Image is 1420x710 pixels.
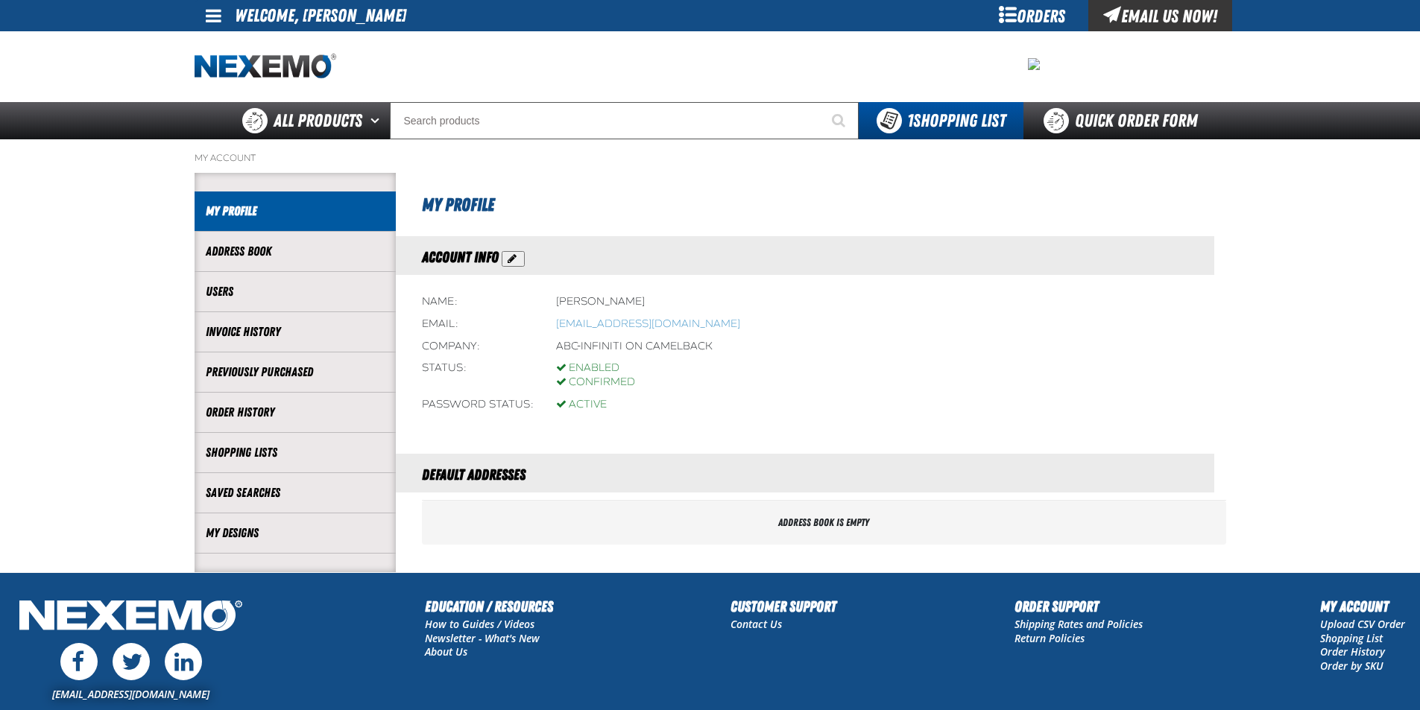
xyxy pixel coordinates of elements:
[422,248,499,266] span: Account Info
[556,317,740,330] bdo: [EMAIL_ADDRESS][DOMAIN_NAME]
[365,102,390,139] button: Open All Products pages
[52,687,209,701] a: [EMAIL_ADDRESS][DOMAIN_NAME]
[422,340,534,354] div: Company
[1028,58,1040,70] img: bcb0fb6b68f42f21e2a78dd92242ad83.jpeg
[425,644,467,659] a: About Us
[425,595,553,618] h2: Education / Resources
[1014,595,1143,618] h2: Order Support
[206,283,385,300] a: Users
[422,361,534,390] div: Status
[274,107,362,134] span: All Products
[390,102,859,139] input: Search
[556,295,645,309] div: [PERSON_NAME]
[422,194,494,215] span: My Profile
[1320,595,1405,618] h2: My Account
[206,404,385,421] a: Order History
[425,617,534,631] a: How to Guides / Videos
[556,398,607,412] div: Active
[422,501,1226,545] div: Address book is empty
[821,102,859,139] button: Start Searching
[730,617,782,631] a: Contact Us
[1320,617,1405,631] a: Upload CSV Order
[556,361,635,375] div: Enabled
[730,595,836,618] h2: Customer Support
[422,466,526,484] span: Default Addresses
[195,152,1226,164] nav: Breadcrumbs
[425,631,540,645] a: Newsletter - What's New
[206,243,385,260] a: Address Book
[195,54,336,80] img: Nexemo logo
[206,484,385,501] a: Saved Searches
[556,317,740,330] a: Opens a default email client to write an email to ssitze@vtaig.com
[195,54,336,80] a: Home
[422,398,534,412] div: Password status
[1014,617,1143,631] a: Shipping Rates and Policies
[15,595,247,639] img: Nexemo Logo
[206,203,385,220] a: My Profile
[206,364,385,381] a: Previously Purchased
[422,317,534,332] div: Email
[206,444,385,461] a: Shopping Lists
[195,152,256,164] a: My Account
[1023,102,1225,139] a: Quick Order Form
[556,375,635,390] div: Confirmed
[206,323,385,340] a: Invoice History
[556,340,713,354] div: ABC-Infiniti on Camelback
[1320,644,1385,659] a: Order History
[1320,631,1383,645] a: Shopping List
[1320,659,1383,673] a: Order by SKU
[1014,631,1085,645] a: Return Policies
[422,295,534,309] div: Name
[907,110,913,131] strong: 1
[859,102,1023,139] button: You have 1 Shopping List. Open to view details
[907,110,1006,131] span: Shopping List
[206,524,385,542] a: My Designs
[502,251,525,267] button: Action Edit Account Information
